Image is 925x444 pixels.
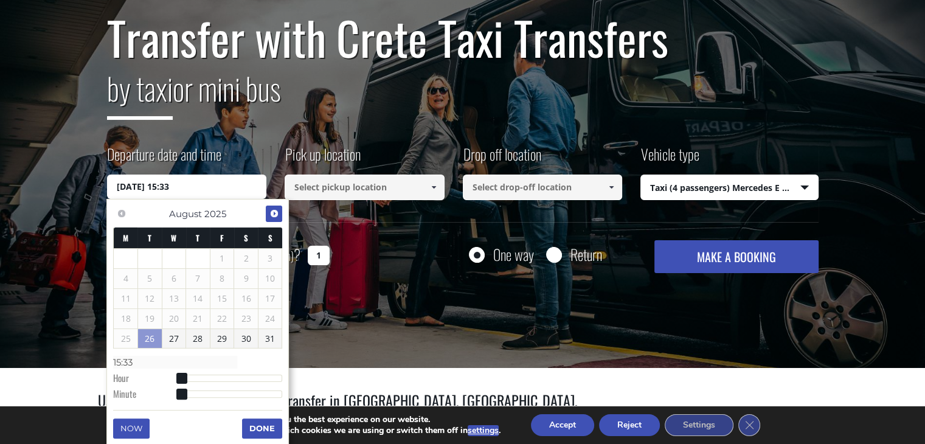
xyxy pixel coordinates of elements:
button: Done [242,418,282,438]
span: 25 [114,329,137,349]
span: 11 [114,289,137,308]
input: Select pickup location [285,175,445,200]
span: 8 [210,269,234,288]
button: Accept [531,414,594,436]
a: Show All Items [423,175,443,200]
button: Close GDPR Cookie Banner [738,414,760,436]
button: Settings [665,414,733,436]
button: Reject [599,414,660,436]
span: Wednesday [171,232,176,244]
span: 23 [234,309,258,328]
label: Departure date and time [107,144,221,175]
h2: or mini bus [107,63,819,129]
span: 21 [186,309,210,328]
span: 18 [114,309,137,328]
h2: Use the form above to book a Taxi Transfer in [GEOGRAPHIC_DATA], [GEOGRAPHIC_DATA]. [98,390,828,428]
span: 10 [258,269,282,288]
span: 24 [258,309,282,328]
span: 2 [234,249,258,268]
dt: Hour [113,372,181,387]
label: Drop off location [463,144,541,175]
span: 17 [258,289,282,308]
button: Now [113,418,150,438]
label: Pick up location [285,144,361,175]
span: Monday [123,232,128,244]
button: MAKE A BOOKING [654,240,818,273]
a: Previous [113,206,130,222]
span: 20 [162,309,186,328]
a: 31 [258,329,282,349]
dt: Minute [113,387,181,403]
span: 7 [186,269,210,288]
span: 2025 [204,208,226,220]
span: Taxi (4 passengers) Mercedes E Class [641,175,818,201]
label: One way [493,247,534,262]
span: Next [269,209,279,218]
span: Previous [117,209,126,218]
label: How many passengers ? [107,240,300,270]
span: 22 [210,309,234,328]
a: 28 [186,329,210,349]
span: Tuesday [148,232,151,244]
span: by taxi [107,65,173,120]
span: 5 [138,269,162,288]
span: 12 [138,289,162,308]
h1: Transfer with Crete Taxi Transfers [107,12,819,63]
a: 26 [138,329,162,349]
span: Saturday [244,232,248,244]
a: 27 [162,329,186,349]
a: 29 [210,329,234,349]
span: 14 [186,289,210,308]
span: 1 [210,249,234,268]
a: 30 [234,329,258,349]
span: 19 [138,309,162,328]
span: 3 [258,249,282,268]
span: 6 [162,269,186,288]
button: settings [468,425,499,436]
label: Return [570,247,602,262]
input: Select drop-off location [463,175,623,200]
span: 16 [234,289,258,308]
p: You can find out more about which cookies we are using or switch them off in . [162,425,501,436]
label: Vehicle type [640,144,699,175]
span: 9 [234,269,258,288]
span: 13 [162,289,186,308]
span: 15 [210,289,234,308]
a: Next [266,206,282,222]
span: 4 [114,269,137,288]
a: Show All Items [601,175,622,200]
span: Thursday [196,232,199,244]
span: August [169,208,202,220]
p: We are using cookies to give you the best experience on our website. [162,414,501,425]
span: Sunday [268,232,272,244]
span: Friday [220,232,224,244]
